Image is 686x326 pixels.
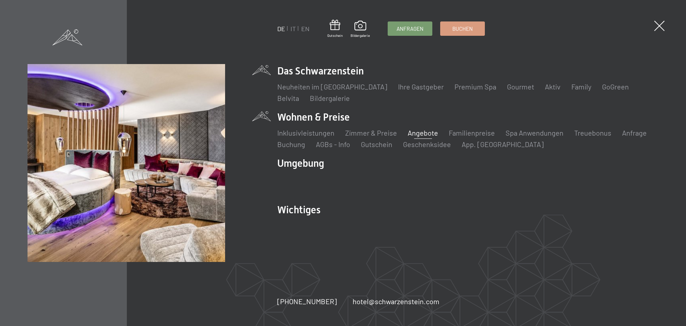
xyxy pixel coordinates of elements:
[327,20,343,38] a: Gutschein
[574,128,611,137] a: Treuebonus
[277,94,299,102] a: Belvita
[290,25,296,33] a: IT
[441,22,484,35] a: Buchen
[602,82,629,91] a: GoGreen
[351,21,370,38] a: Bildergalerie
[361,140,392,149] a: Gutschein
[327,33,343,38] span: Gutschein
[316,140,350,149] a: AGBs - Info
[353,296,439,306] a: hotel@schwarzenstein.com
[351,33,370,38] span: Bildergalerie
[398,82,444,91] a: Ihre Gastgeber
[462,140,544,149] a: App. [GEOGRAPHIC_DATA]
[506,128,563,137] a: Spa Anwendungen
[545,82,561,91] a: Aktiv
[277,82,387,91] a: Neuheiten im [GEOGRAPHIC_DATA]
[277,296,337,306] a: [PHONE_NUMBER]
[277,297,337,306] span: [PHONE_NUMBER]
[449,128,495,137] a: Familienpreise
[408,128,438,137] a: Angebote
[403,140,451,149] a: Geschenksidee
[277,140,305,149] a: Buchung
[454,82,496,91] a: Premium Spa
[397,25,423,33] span: Anfragen
[277,25,285,33] a: DE
[452,25,473,33] span: Buchen
[507,82,534,91] a: Gourmet
[301,25,309,33] a: EN
[622,128,647,137] a: Anfrage
[277,128,334,137] a: Inklusivleistungen
[571,82,591,91] a: Family
[310,94,350,102] a: Bildergalerie
[345,128,397,137] a: Zimmer & Preise
[388,22,432,35] a: Anfragen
